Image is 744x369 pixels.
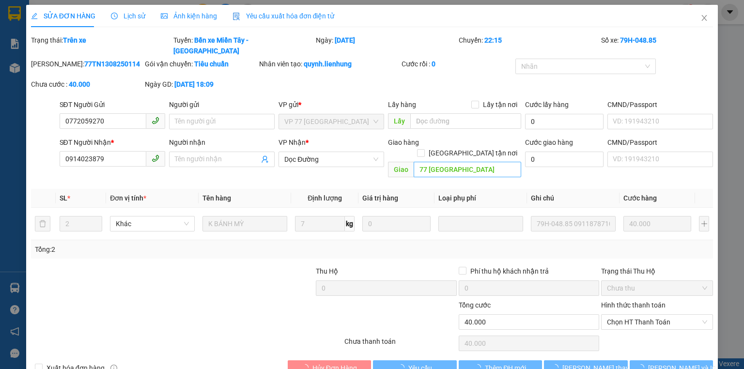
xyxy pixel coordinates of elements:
div: Gói vận chuyển: [145,59,257,69]
input: 0 [623,216,691,231]
div: SĐT Người Nhận [60,137,165,148]
span: phone [152,154,159,162]
input: Dọc đường [414,162,521,177]
span: Tên hàng [202,194,231,202]
span: close [700,14,708,22]
div: Trạng thái Thu Hộ [601,266,713,277]
input: Cước lấy hàng [525,114,604,129]
div: Ngày: [315,35,457,56]
button: plus [699,216,709,231]
span: Phí thu hộ khách nhận trả [466,266,553,277]
span: kg [345,216,355,231]
b: [DATE] 18:09 [174,80,214,88]
b: Tiêu chuẩn [194,60,229,68]
label: Cước giao hàng [525,138,573,146]
span: Lịch sử [111,12,145,20]
span: Lấy tận nơi [479,99,521,110]
span: Đơn vị tính [110,194,146,202]
div: [PERSON_NAME]: [31,59,143,69]
span: Giao hàng [388,138,419,146]
label: Hình thức thanh toán [601,301,666,309]
b: 0 [432,60,435,68]
b: 79H-048.85 [620,36,656,44]
img: icon [232,13,240,20]
span: Lấy hàng [388,101,416,108]
span: Giao [388,162,414,177]
div: Cước rồi : [402,59,513,69]
b: quynh.lienhung [304,60,352,68]
b: 40.000 [69,80,90,88]
span: Chưa thu [607,281,707,295]
b: 22:15 [484,36,502,44]
input: Cước giao hàng [525,152,604,167]
label: Cước lấy hàng [525,101,569,108]
span: VP 77 Thái Nguyên [284,114,378,129]
span: phone [152,117,159,124]
span: Khác [116,216,189,231]
b: Bến xe Miền Tây - [GEOGRAPHIC_DATA] [173,36,248,55]
input: VD: Bàn, Ghế [202,216,287,231]
span: VP Nhận [279,138,306,146]
span: Định lượng [308,194,342,202]
b: 77TN1308250114 [84,60,140,68]
th: Ghi chú [527,189,620,208]
span: picture [161,13,168,19]
span: Lấy [388,113,410,129]
button: delete [35,216,50,231]
div: Ngày GD: [145,79,257,90]
div: Trạng thái: [30,35,172,56]
div: Người nhận [169,137,275,148]
span: edit [31,13,38,19]
div: Chưa cước : [31,79,143,90]
div: Tuyến: [172,35,315,56]
span: [GEOGRAPHIC_DATA] tận nơi [425,148,521,158]
span: Thu Hộ [316,267,338,275]
span: clock-circle [111,13,118,19]
div: Chưa thanh toán [343,336,457,353]
div: Chuyến: [458,35,600,56]
span: Chọn HT Thanh Toán [607,315,707,329]
span: Ảnh kiện hàng [161,12,217,20]
span: Cước hàng [623,194,657,202]
div: CMND/Passport [607,99,713,110]
input: Dọc đường [410,113,521,129]
span: Yêu cầu xuất hóa đơn điện tử [232,12,335,20]
div: Số xe: [600,35,714,56]
span: SL [60,194,67,202]
div: Người gửi [169,99,275,110]
button: Close [691,5,718,32]
span: user-add [261,155,269,163]
div: CMND/Passport [607,137,713,148]
span: Dọc Đường [284,152,378,167]
input: 0 [362,216,430,231]
b: Trên xe [63,36,86,44]
th: Loại phụ phí [434,189,527,208]
span: Tổng cước [459,301,491,309]
div: Nhân viên tạo: [259,59,400,69]
span: Giá trị hàng [362,194,398,202]
input: Ghi Chú [531,216,616,231]
div: VP gửi [279,99,384,110]
div: Tổng: 2 [35,244,288,255]
b: [DATE] [335,36,355,44]
div: SĐT Người Gửi [60,99,165,110]
span: SỬA ĐƠN HÀNG [31,12,95,20]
